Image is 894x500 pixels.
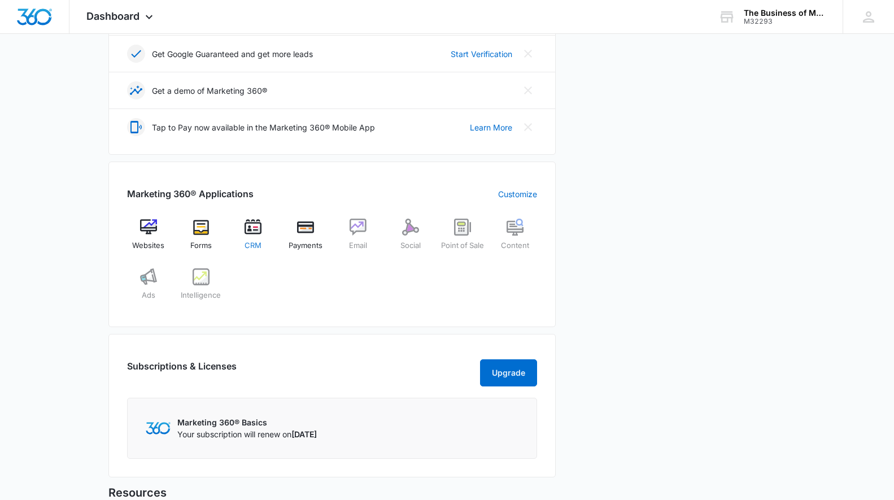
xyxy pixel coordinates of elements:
[519,118,537,136] button: Close
[179,268,223,309] a: Intelligence
[245,240,261,251] span: CRM
[744,8,826,18] div: account name
[470,121,512,133] a: Learn More
[441,219,485,259] a: Point of Sale
[86,10,139,22] span: Dashboard
[127,219,171,259] a: Websites
[349,240,367,251] span: Email
[284,219,328,259] a: Payments
[127,268,171,309] a: Ads
[152,48,313,60] p: Get Google Guaranteed and get more leads
[337,219,380,259] a: Email
[127,187,254,201] h2: Marketing 360® Applications
[142,290,155,301] span: Ads
[152,85,267,97] p: Get a demo of Marketing 360®
[146,422,171,434] img: Marketing 360 Logo
[519,81,537,99] button: Close
[389,219,432,259] a: Social
[181,290,221,301] span: Intelligence
[190,240,212,251] span: Forms
[177,428,317,440] p: Your subscription will renew on
[519,45,537,63] button: Close
[179,219,223,259] a: Forms
[494,219,537,259] a: Content
[289,240,322,251] span: Payments
[152,121,375,133] p: Tap to Pay now available in the Marketing 360® Mobile App
[177,416,317,428] p: Marketing 360® Basics
[232,219,275,259] a: CRM
[291,429,317,439] span: [DATE]
[400,240,421,251] span: Social
[451,48,512,60] a: Start Verification
[501,240,529,251] span: Content
[744,18,826,25] div: account id
[127,359,237,382] h2: Subscriptions & Licenses
[498,188,537,200] a: Customize
[132,240,164,251] span: Websites
[480,359,537,386] button: Upgrade
[441,240,484,251] span: Point of Sale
